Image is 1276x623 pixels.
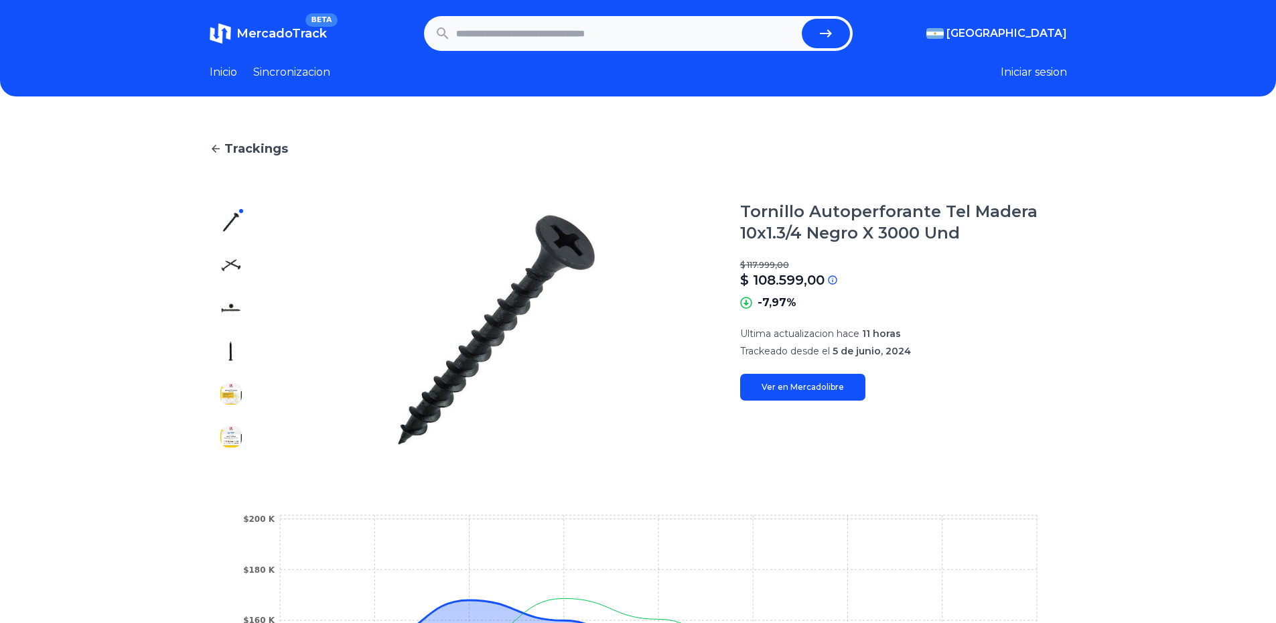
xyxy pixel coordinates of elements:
span: [GEOGRAPHIC_DATA] [946,25,1067,42]
img: Tornillo Autoperforante Tel Madera 10x1.3/4 Negro X 3000 Und [279,201,713,458]
img: Tornillo Autoperforante Tel Madera 10x1.3/4 Negro X 3000 Und [220,340,242,362]
h1: Tornillo Autoperforante Tel Madera 10x1.3/4 Negro X 3000 Und [740,201,1067,244]
p: -7,97% [758,295,796,311]
p: $ 108.599,00 [740,271,825,289]
span: Ultima actualizacion hace [740,328,859,340]
a: Trackings [210,139,1067,158]
button: Iniciar sesion [1001,64,1067,80]
span: Trackings [224,139,288,158]
a: MercadoTrackBETA [210,23,327,44]
img: Tornillo Autoperforante Tel Madera 10x1.3/4 Negro X 3000 Und [220,383,242,405]
img: Tornillo Autoperforante Tel Madera 10x1.3/4 Negro X 3000 Und [220,212,242,233]
img: Tornillo Autoperforante Tel Madera 10x1.3/4 Negro X 3000 Und [220,255,242,276]
img: Tornillo Autoperforante Tel Madera 10x1.3/4 Negro X 3000 Und [220,297,242,319]
span: BETA [305,13,337,27]
p: $ 117.999,00 [740,260,1067,271]
button: [GEOGRAPHIC_DATA] [926,25,1067,42]
span: MercadoTrack [236,26,327,41]
a: Sincronizacion [253,64,330,80]
img: MercadoTrack [210,23,231,44]
span: 11 horas [862,328,901,340]
a: Ver en Mercadolibre [740,374,865,401]
tspan: $200 K [243,514,275,524]
tspan: $180 K [243,565,275,575]
img: Argentina [926,28,944,39]
span: 5 de junio, 2024 [833,345,911,357]
span: Trackeado desde el [740,345,830,357]
a: Inicio [210,64,237,80]
img: Tornillo Autoperforante Tel Madera 10x1.3/4 Negro X 3000 Und [220,426,242,447]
